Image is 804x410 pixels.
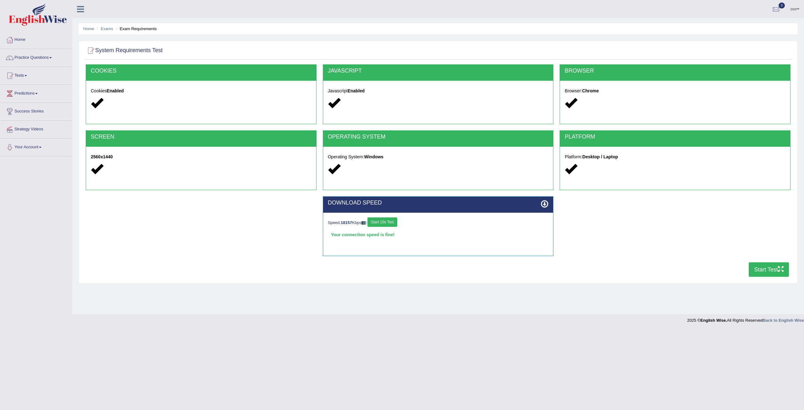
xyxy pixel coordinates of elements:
a: Back to English Wise [763,318,804,323]
h5: Cookies [91,89,312,93]
div: Speed: Kbps [328,217,549,228]
span: 0 [779,3,785,8]
h2: PLATFORM [565,134,785,140]
strong: Chrome [582,88,599,93]
strong: Enabled [107,88,124,93]
h2: BROWSER [565,68,785,74]
h5: Operating System: [328,155,549,159]
div: Your connection speed is fine! [328,230,549,239]
h2: System Requirements Test [86,46,163,55]
strong: 2560x1440 [91,154,113,159]
div: 2025 © All Rights Reserved [687,314,804,323]
a: Practice Questions [0,49,72,65]
strong: Enabled [348,88,365,93]
button: Start Test [749,262,789,277]
h2: COOKIES [91,68,312,74]
button: Start 10s Test [367,217,397,227]
a: Success Stories [0,103,72,118]
strong: Desktop / Laptop [582,154,618,159]
h2: DOWNLOAD SPEED [328,200,549,206]
h5: Javascript [328,89,549,93]
strong: 18157 [341,220,352,225]
a: Home [0,31,72,47]
li: Exam Requirements [114,26,157,32]
a: Strategy Videos [0,121,72,136]
strong: English Wise. [700,318,727,323]
a: Tests [0,67,72,83]
img: ajax-loader-fb-connection.gif [361,221,367,225]
h5: Browser: [565,89,785,93]
h2: JAVASCRIPT [328,68,549,74]
a: Home [83,26,94,31]
h5: Platform: [565,155,785,159]
a: Predictions [0,85,72,101]
a: Your Account [0,139,72,154]
a: Exams [101,26,113,31]
h2: SCREEN [91,134,312,140]
h2: OPERATING SYSTEM [328,134,549,140]
strong: Windows [364,154,383,159]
